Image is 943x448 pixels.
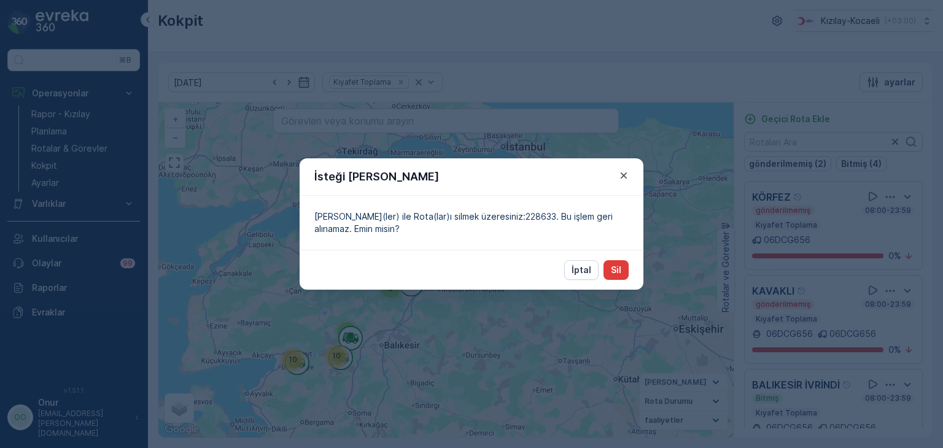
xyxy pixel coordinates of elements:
p: İptal [572,264,591,276]
button: Sil [603,260,629,280]
button: İptal [564,260,599,280]
p: İsteği [PERSON_NAME] [314,168,439,185]
p: Sil [611,264,621,276]
p: [PERSON_NAME](ler) ile Rota(lar)ı silmek üzeresiniz:228633. Bu işlem geri alınamaz. Emin misin? [314,210,629,235]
